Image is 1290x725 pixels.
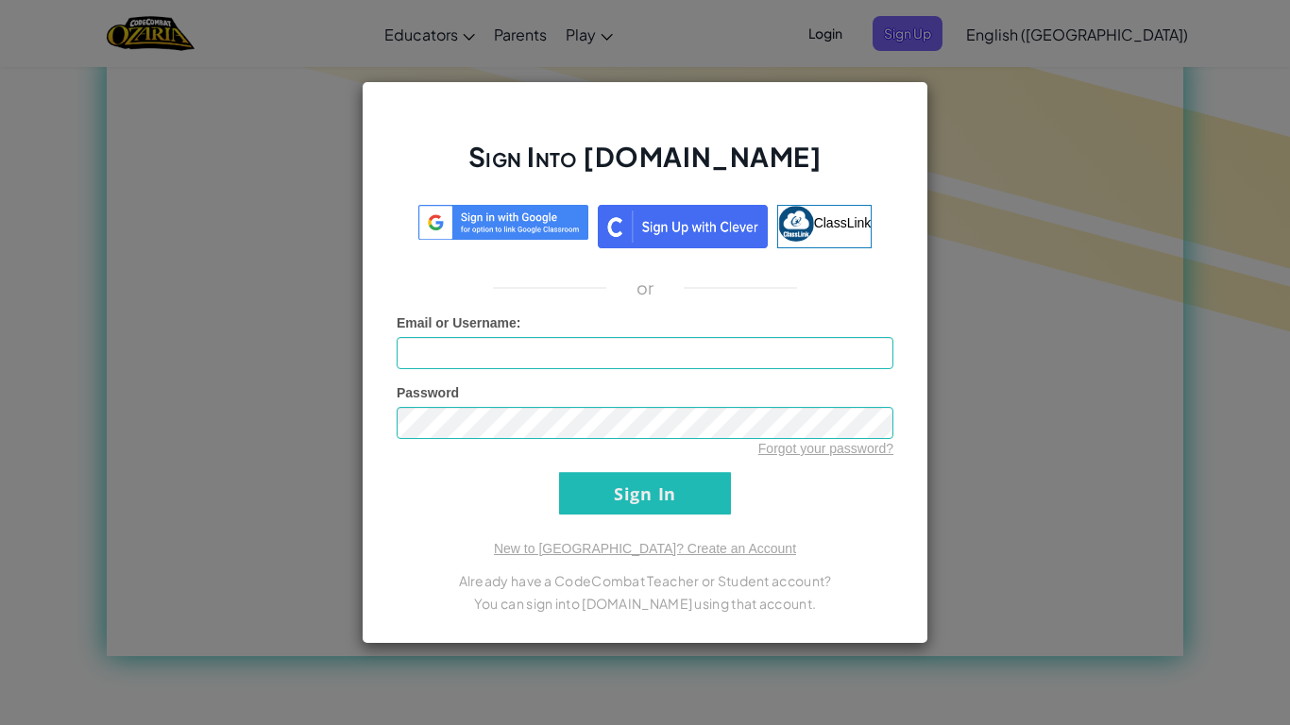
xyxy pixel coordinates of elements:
label: : [397,313,521,332]
input: Sign In [559,472,731,514]
a: New to [GEOGRAPHIC_DATA]? Create an Account [494,541,796,556]
span: Password [397,385,459,400]
p: or [637,277,654,299]
span: Email or Username [397,315,517,330]
span: ClassLink [814,215,872,230]
img: classlink-logo-small.png [778,206,814,242]
h2: Sign Into [DOMAIN_NAME] [397,139,893,194]
a: Forgot your password? [758,441,893,456]
img: log-in-google-sso.svg [418,205,588,240]
p: You can sign into [DOMAIN_NAME] using that account. [397,592,893,615]
img: clever_sso_button@2x.png [598,205,768,248]
p: Already have a CodeCombat Teacher or Student account? [397,569,893,592]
